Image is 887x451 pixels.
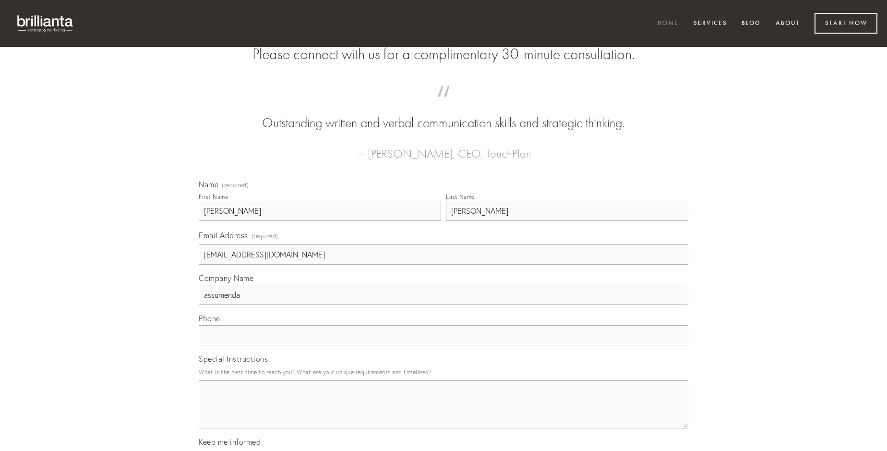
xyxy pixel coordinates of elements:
[214,95,673,133] blockquote: Outstanding written and verbal communication skills and strategic thinking.
[199,437,261,447] span: Keep me informed
[199,354,268,364] span: Special Instructions
[815,13,877,34] a: Start Now
[199,180,218,189] span: Name
[651,16,685,32] a: Home
[446,193,475,200] div: Last Name
[199,193,228,200] div: First Name
[199,366,688,378] p: What is the best time to reach you? What are your unique requirements and timelines?
[214,95,673,114] span: “
[769,16,806,32] a: About
[222,183,249,188] span: (required)
[10,10,82,37] img: brillianta - research, strategy, marketing
[735,16,767,32] a: Blog
[687,16,733,32] a: Services
[199,314,220,323] span: Phone
[214,133,673,163] figcaption: — [PERSON_NAME], CEO, TouchPlan
[199,273,253,283] span: Company Name
[199,45,688,63] h2: Please connect with us for a complimentary 30-minute consultation.
[252,230,278,243] span: (required)
[199,231,248,240] span: Email Address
